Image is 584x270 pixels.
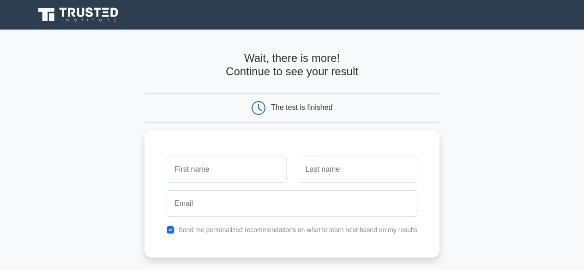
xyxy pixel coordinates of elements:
[271,103,332,111] div: The test is finished
[167,190,417,217] input: Email
[298,156,417,183] input: Last name
[167,156,286,183] input: First name
[178,226,417,234] label: Send me personalized recommendations on what to learn next based on my results
[144,52,440,78] h4: Wait, there is more! Continue to see your result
